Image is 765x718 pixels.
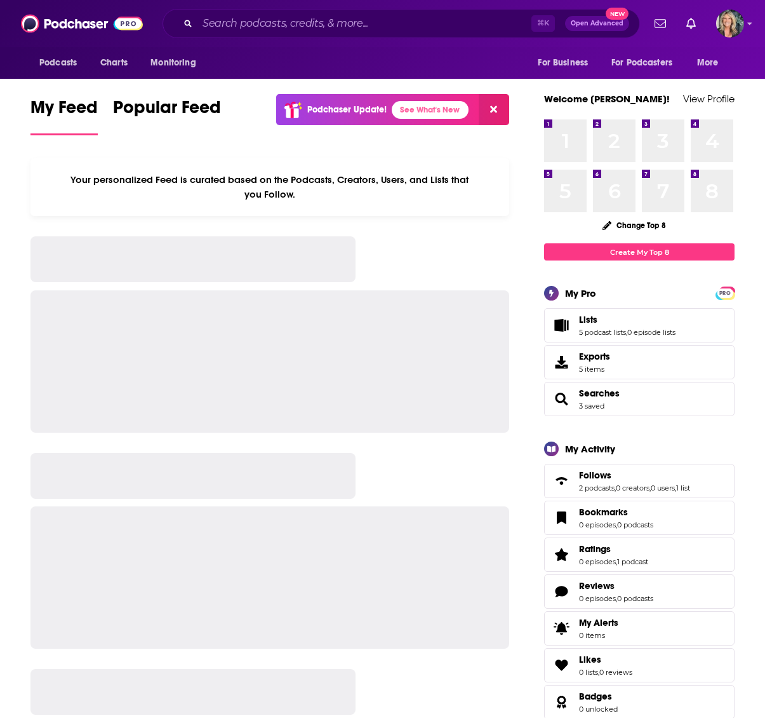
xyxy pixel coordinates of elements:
[579,617,618,628] span: My Alerts
[716,10,744,37] span: Logged in as lisa.beech
[544,464,735,498] span: Follows
[579,543,648,555] a: Ratings
[611,54,672,72] span: For Podcasters
[617,594,653,603] a: 0 podcasts
[579,654,632,665] a: Likes
[544,648,735,682] span: Likes
[688,51,735,75] button: open menu
[544,611,735,646] a: My Alerts
[579,654,601,665] span: Likes
[538,54,588,72] span: For Business
[649,484,651,492] span: ,
[549,390,574,408] a: Searches
[617,557,648,566] a: 1 podcast
[595,217,674,233] button: Change Top 8
[544,243,735,261] a: Create My Top 8
[565,16,629,31] button: Open AdvancedNew
[579,506,653,518] a: Bookmarks
[716,10,744,37] button: Show profile menu
[717,288,733,298] span: PRO
[529,51,604,75] button: open menu
[544,501,735,535] span: Bookmarks
[579,580,615,592] span: Reviews
[649,13,671,34] a: Show notifications dropdown
[113,97,221,126] span: Popular Feed
[697,54,719,72] span: More
[565,443,615,455] div: My Activity
[565,287,596,299] div: My Pro
[579,470,690,481] a: Follows
[549,656,574,674] a: Likes
[579,484,615,492] a: 2 podcasts
[579,691,612,702] span: Badges
[579,705,618,714] a: 0 unlocked
[30,158,509,216] div: Your personalized Feed is curated based on the Podcasts, Creators, Users, and Lists that you Follow.
[531,15,555,32] span: ⌘ K
[549,583,574,600] a: Reviews
[100,54,128,72] span: Charts
[579,365,610,374] span: 5 items
[571,20,623,27] span: Open Advanced
[681,13,701,34] a: Show notifications dropdown
[579,470,611,481] span: Follows
[113,97,221,135] a: Popular Feed
[617,520,653,529] a: 0 podcasts
[579,580,653,592] a: Reviews
[30,51,93,75] button: open menu
[579,631,618,640] span: 0 items
[579,388,620,399] a: Searches
[544,308,735,342] span: Lists
[579,557,616,566] a: 0 episodes
[92,51,135,75] a: Charts
[150,54,196,72] span: Monitoring
[392,101,469,119] a: See What's New
[606,8,629,20] span: New
[579,520,616,529] a: 0 episodes
[549,546,574,564] a: Ratings
[142,51,212,75] button: open menu
[651,484,675,492] a: 0 users
[579,402,604,410] a: 3 saved
[616,557,617,566] span: ,
[579,543,611,555] span: Ratings
[676,484,690,492] a: 1 list
[579,351,610,362] span: Exports
[616,484,649,492] a: 0 creators
[544,382,735,416] span: Searches
[616,594,617,603] span: ,
[21,11,143,36] img: Podchaser - Follow, Share and Rate Podcasts
[544,93,670,105] a: Welcome [PERSON_NAME]!
[598,668,599,677] span: ,
[675,484,676,492] span: ,
[626,328,627,337] span: ,
[197,13,531,34] input: Search podcasts, credits, & more...
[307,104,387,115] p: Podchaser Update!
[615,484,616,492] span: ,
[544,345,735,379] a: Exports
[549,509,574,527] a: Bookmarks
[549,693,574,711] a: Badges
[579,328,626,337] a: 5 podcast lists
[549,620,574,637] span: My Alerts
[544,574,735,609] span: Reviews
[579,594,616,603] a: 0 episodes
[579,691,618,702] a: Badges
[717,288,733,297] a: PRO
[163,9,640,38] div: Search podcasts, credits, & more...
[549,472,574,490] a: Follows
[549,316,574,334] a: Lists
[616,520,617,529] span: ,
[579,506,628,518] span: Bookmarks
[549,353,574,371] span: Exports
[599,668,632,677] a: 0 reviews
[30,97,98,135] a: My Feed
[716,10,744,37] img: User Profile
[544,538,735,572] span: Ratings
[683,93,735,105] a: View Profile
[627,328,675,337] a: 0 episode lists
[579,668,598,677] a: 0 lists
[39,54,77,72] span: Podcasts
